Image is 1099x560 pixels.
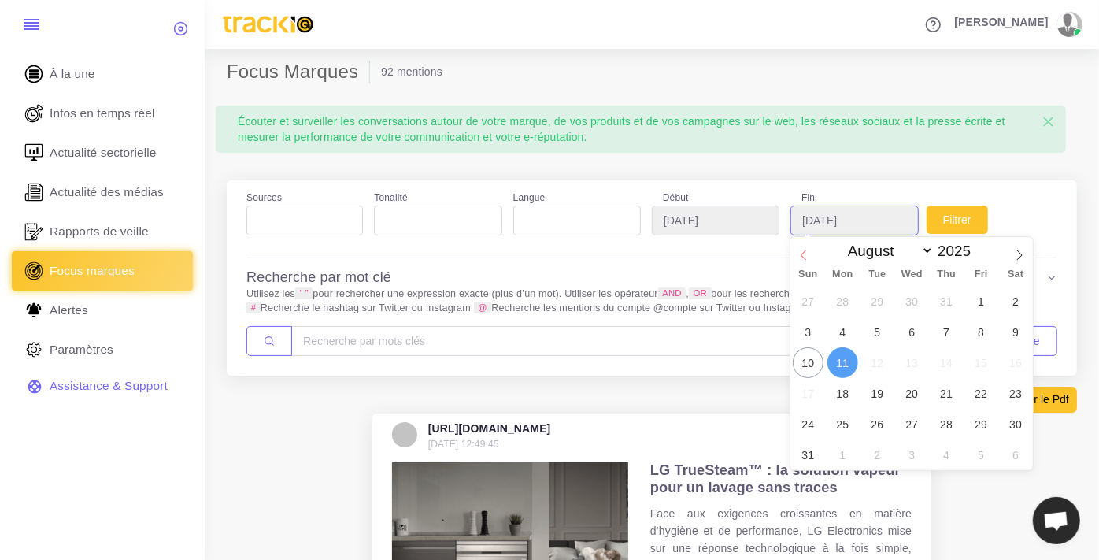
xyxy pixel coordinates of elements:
[827,409,858,439] span: August 25, 2025
[22,220,46,243] img: rapport_1.svg
[12,330,193,369] a: Paramètres
[966,286,997,317] span: August 1, 2025
[793,409,823,439] span: August 24, 2025
[22,338,46,362] img: parametre.svg
[381,64,442,80] li: 92 mentions
[22,102,46,125] img: revue-live.svg
[428,422,551,436] h5: [URL][DOMAIN_NAME]
[227,106,1055,153] div: Écouter et surveiller les conversations autour de votre marque, de vos produits et de vos campagn...
[966,439,997,470] span: September 5, 2025
[50,144,157,161] span: Actualité sectorielle
[827,378,858,409] span: August 18, 2025
[246,302,261,313] code: #
[1001,347,1031,378] span: August 16, 2025
[12,291,193,330] a: Alertes
[966,409,997,439] span: August 29, 2025
[793,347,823,378] span: August 10, 2025
[1001,409,1031,439] span: August 30, 2025
[931,439,962,470] span: September 4, 2025
[998,269,1033,280] span: Sat
[897,347,927,378] span: August 13, 2025
[12,212,193,251] a: Rapports de veille
[862,347,893,378] span: August 12, 2025
[689,287,711,299] code: OR
[22,299,46,322] img: Alerte.svg
[1001,378,1031,409] span: August 23, 2025
[931,409,962,439] span: August 28, 2025
[374,191,407,206] label: Tonalité
[1057,12,1078,37] img: avatar
[50,262,135,280] span: Focus marques
[22,180,46,204] img: revue-editorielle.svg
[1031,106,1066,139] button: Close
[862,286,893,317] span: July 29, 2025
[12,133,193,172] a: Actualité sectorielle
[513,191,546,206] label: Langue
[12,172,193,212] a: Actualité des médias
[934,243,983,260] input: Year
[947,12,1088,37] a: [PERSON_NAME] avatar
[652,206,779,235] input: YYYY-MM-DD
[860,269,894,280] span: Tue
[50,302,88,319] span: Alertes
[246,191,282,206] label: Sources
[246,287,1057,315] p: Utilisez les pour rechercher une expression exacte (plus d’un mot). Utiliser les opérateur , pour...
[22,141,46,165] img: revue-sectorielle.svg
[790,206,918,235] input: YYYY-MM-DD
[22,259,46,283] img: focus-marques.svg
[793,286,823,317] span: July 27, 2025
[862,439,893,470] span: September 2, 2025
[652,191,779,206] label: Début
[827,439,858,470] span: September 1, 2025
[1001,286,1031,317] span: August 2, 2025
[216,9,320,40] img: trackio.svg
[50,65,95,83] span: À la une
[827,347,858,378] span: August 11, 2025
[50,105,155,122] span: Infos en temps réel
[658,287,686,299] code: AND
[793,439,823,470] span: August 31, 2025
[227,61,370,83] h2: Focus Marques
[955,17,1049,28] span: [PERSON_NAME]
[897,409,927,439] span: August 27, 2025
[862,409,893,439] span: August 26, 2025
[931,317,962,347] span: August 7, 2025
[927,206,988,234] button: Filtrer
[825,269,860,280] span: Mon
[1042,109,1055,134] span: ×
[1001,317,1031,347] span: August 9, 2025
[827,286,858,317] span: July 28, 2025
[862,378,893,409] span: August 19, 2025
[295,287,313,299] code: “ ”
[50,377,168,395] span: Assistance & Support
[929,269,964,280] span: Thu
[793,378,823,409] span: August 17, 2025
[964,269,998,280] span: Fri
[428,439,499,450] small: [DATE] 12:49:45
[50,341,113,358] span: Paramètres
[931,347,962,378] span: August 14, 2025
[966,317,997,347] span: August 8, 2025
[897,378,927,409] span: August 20, 2025
[966,347,997,378] span: August 15, 2025
[897,317,927,347] span: August 6, 2025
[793,317,823,347] span: August 3, 2025
[894,269,929,280] span: Wed
[790,191,918,206] label: Fin
[12,94,193,133] a: Infos en temps réel
[650,462,901,495] span: LG TrueSteam™ : la solution vapeur pour un lavage sans traces
[966,378,997,409] span: August 22, 2025
[827,317,858,347] span: August 4, 2025
[1001,439,1031,470] span: September 6, 2025
[50,184,164,201] span: Actualité des médias
[931,286,962,317] span: July 31, 2025
[931,378,962,409] span: August 21, 2025
[862,317,893,347] span: August 5, 2025
[50,223,149,240] span: Rapports de veille
[291,326,970,356] input: Amount
[474,302,492,313] code: @
[22,62,46,86] img: home.svg
[897,286,927,317] span: July 30, 2025
[12,54,193,94] a: À la une
[1033,497,1080,544] a: Ouvrir le chat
